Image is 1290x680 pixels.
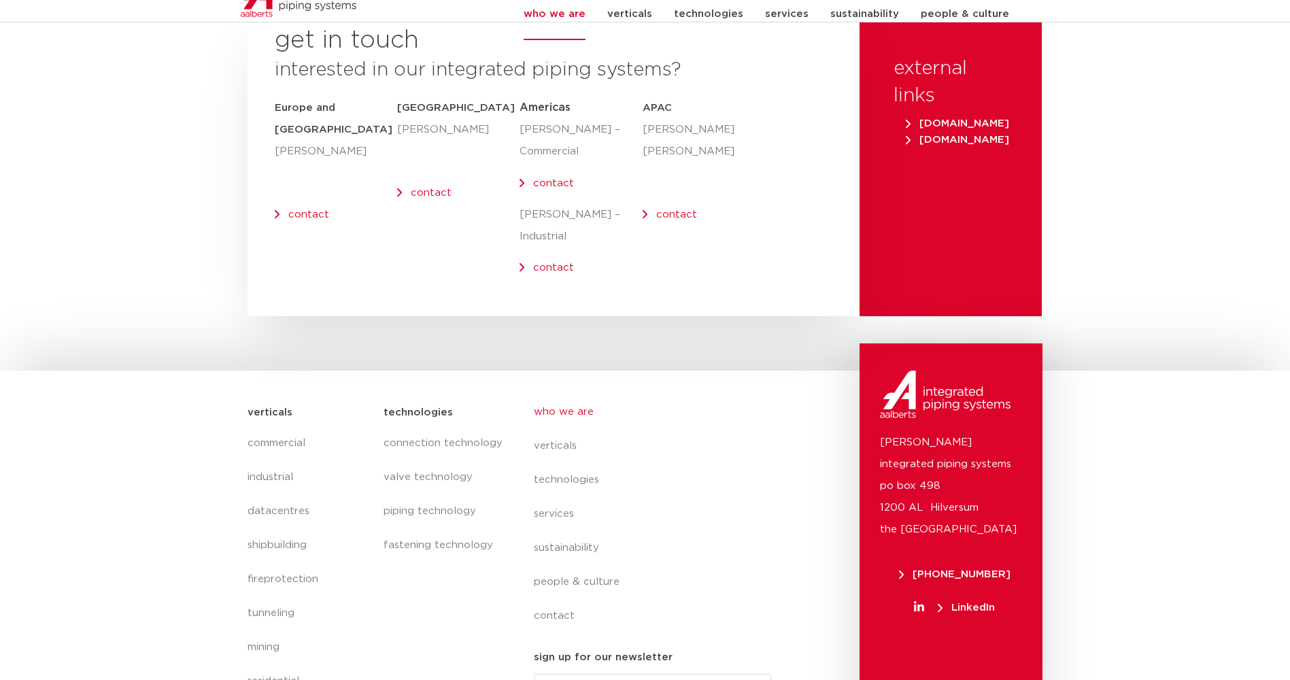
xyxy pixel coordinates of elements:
a: datacentres [248,494,371,528]
a: [DOMAIN_NAME] [900,118,1015,129]
a: contact [411,188,452,198]
a: connection technology [384,426,506,460]
nav: Menu [534,395,783,633]
a: tunneling [248,596,371,630]
span: [PHONE_NUMBER] [899,569,1011,579]
p: [PERSON_NAME] [PERSON_NAME] [643,119,717,163]
a: contact [534,599,783,633]
h5: technologies [384,402,453,424]
a: people & culture [534,565,783,599]
a: [DOMAIN_NAME] [900,135,1015,145]
a: mining [248,630,371,664]
a: services [534,497,783,531]
a: verticals [534,429,783,463]
p: [PERSON_NAME] [275,141,397,163]
a: shipbuilding [248,528,371,562]
h2: get in touch [275,24,419,57]
a: LinkedIn [880,602,1029,613]
a: technologies [534,463,783,497]
h5: verticals [248,402,292,424]
nav: Menu [384,426,506,562]
a: sustainability [534,531,783,565]
a: who we are [534,395,783,429]
a: commercial [248,426,371,460]
a: contact [656,209,697,220]
strong: Europe and [GEOGRAPHIC_DATA] [275,103,392,135]
a: [PHONE_NUMBER] [880,569,1029,579]
a: fastening technology [384,528,506,562]
a: industrial [248,460,371,494]
h5: sign up for our newsletter [534,647,673,668]
h3: interested in our integrated piping systems? [275,56,832,84]
a: fireprotection [248,562,371,596]
h3: external links [894,55,1008,109]
span: LinkedIn [938,602,995,613]
p: [PERSON_NAME] – Industrial [520,204,642,248]
span: [DOMAIN_NAME] [906,135,1009,145]
a: valve technology [384,460,506,494]
a: contact [288,209,329,220]
a: piping technology [384,494,506,528]
h5: APAC [643,97,717,119]
a: contact [533,262,574,273]
p: [PERSON_NAME] – Commercial [520,119,642,163]
a: contact [533,178,574,188]
span: Americas [520,102,571,113]
p: [PERSON_NAME] [397,119,520,141]
h5: [GEOGRAPHIC_DATA] [397,97,520,119]
span: [DOMAIN_NAME] [906,118,1009,129]
p: [PERSON_NAME] integrated piping systems po box 498 1200 AL Hilversum the [GEOGRAPHIC_DATA] [880,432,1022,541]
